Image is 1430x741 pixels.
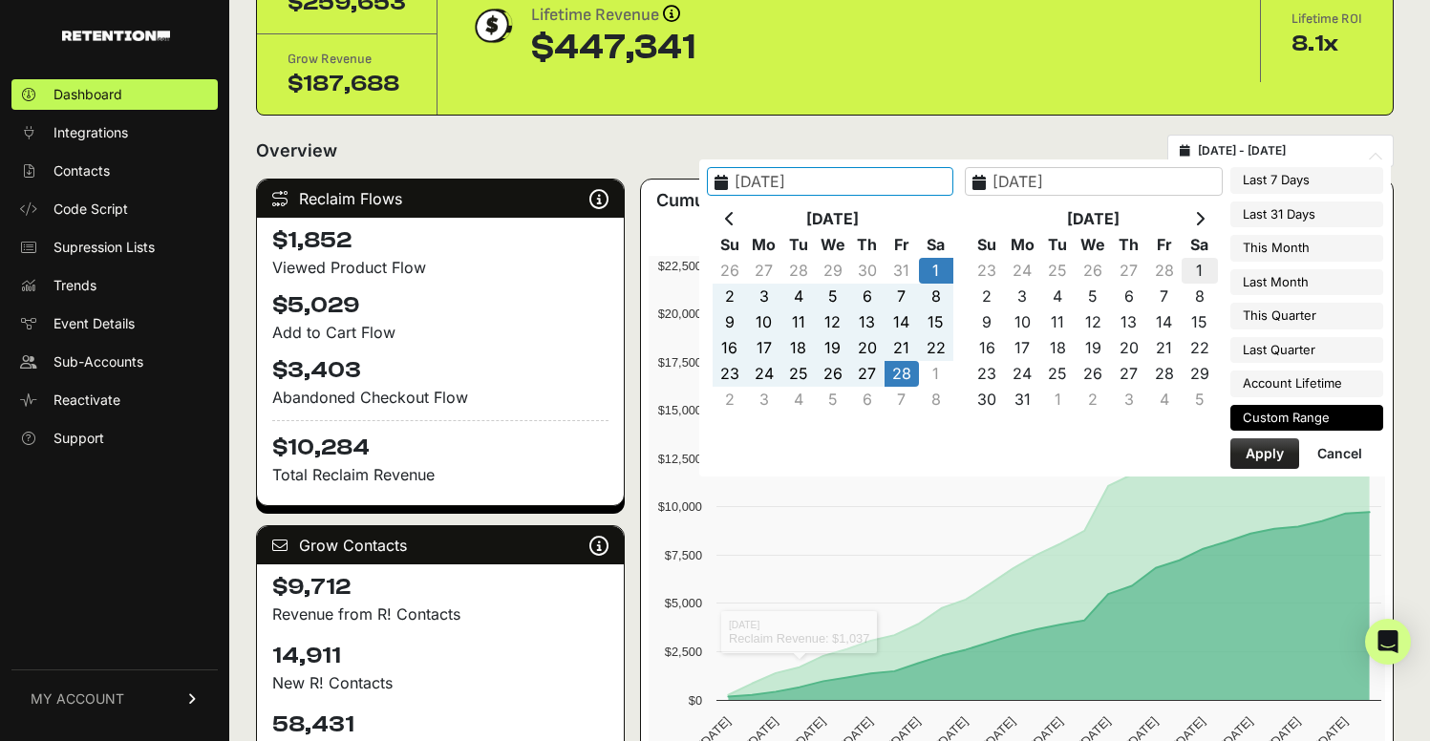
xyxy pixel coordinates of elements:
th: Sa [919,232,953,258]
a: MY ACCOUNT [11,669,218,728]
th: We [816,232,850,258]
a: Support [11,423,218,454]
td: 7 [1146,284,1182,309]
td: 3 [747,387,781,413]
td: 19 [1076,335,1111,361]
span: Sub-Accounts [53,352,143,371]
div: Reclaim Flows [257,180,624,218]
h4: $5,029 [272,290,608,321]
td: 25 [1040,361,1076,387]
td: 6 [850,284,885,309]
span: Dashboard [53,85,122,104]
li: Last Month [1230,269,1383,296]
li: Last Quarter [1230,337,1383,364]
div: Viewed Product Flow [272,256,608,279]
td: 30 [850,258,885,284]
p: Total Reclaim Revenue [272,463,608,486]
td: 16 [970,335,1005,361]
td: 28 [1146,258,1182,284]
td: 21 [1146,335,1182,361]
td: 29 [816,258,850,284]
span: Supression Lists [53,238,155,257]
td: 17 [747,335,781,361]
td: 14 [1146,309,1182,335]
text: $2,500 [665,645,702,659]
a: Trends [11,270,218,301]
td: 27 [1111,258,1146,284]
td: 31 [885,258,919,284]
span: Code Script [53,200,128,219]
td: 1 [919,361,953,387]
a: Contacts [11,156,218,186]
td: 12 [816,309,850,335]
td: 13 [850,309,885,335]
h4: $9,712 [272,572,608,603]
td: 2 [970,284,1005,309]
h3: Cumulative Revenue [656,187,830,214]
span: MY ACCOUNT [31,689,124,709]
a: Integrations [11,117,218,148]
h4: $3,403 [272,355,608,386]
td: 23 [713,361,747,387]
span: Contacts [53,161,110,180]
th: Th [1111,232,1146,258]
th: We [1076,232,1111,258]
span: Reactivate [53,391,120,410]
text: $5,000 [665,596,702,610]
td: 22 [1182,335,1217,361]
div: Lifetime Revenue [531,2,695,29]
span: Trends [53,276,96,295]
th: Mo [747,232,781,258]
th: Fr [885,232,919,258]
p: Revenue from R! Contacts [272,603,608,625]
td: 2 [713,387,747,413]
td: 6 [850,387,885,413]
a: Sub-Accounts [11,347,218,377]
td: 10 [1005,309,1040,335]
td: 11 [1040,309,1076,335]
li: This Quarter [1230,303,1383,329]
div: Add to Cart Flow [272,321,608,344]
td: 1 [1182,258,1217,284]
td: 5 [816,387,850,413]
div: Open Intercom Messenger [1365,619,1411,665]
h4: $10,284 [272,420,608,463]
td: 3 [1005,284,1040,309]
text: $12,500 [658,452,702,466]
td: 27 [850,361,885,387]
td: 27 [1111,361,1146,387]
td: 7 [885,387,919,413]
td: 10 [747,309,781,335]
td: 4 [1146,387,1182,413]
td: 21 [885,335,919,361]
td: 7 [885,284,919,309]
h4: 14,911 [272,641,608,671]
td: 4 [781,387,816,413]
td: 31 [1005,387,1040,413]
th: Fr [1146,232,1182,258]
td: 2 [713,284,747,309]
text: $17,500 [658,355,702,370]
th: Th [850,232,885,258]
td: 8 [1182,284,1217,309]
td: 27 [747,258,781,284]
text: $0 [689,693,702,708]
th: [DATE] [1005,206,1183,232]
img: Retention.com [62,31,170,41]
h4: $1,852 [272,225,608,256]
td: 19 [816,335,850,361]
div: Grow Contacts [257,526,624,564]
li: Custom Range [1230,405,1383,432]
td: 26 [816,361,850,387]
td: 4 [1040,284,1076,309]
td: 26 [713,258,747,284]
td: 26 [1076,258,1111,284]
td: 12 [1076,309,1111,335]
th: Sa [1182,232,1217,258]
li: Last 7 Days [1230,167,1383,194]
td: 14 [885,309,919,335]
a: Supression Lists [11,232,218,263]
text: $10,000 [658,499,702,514]
td: 26 [1076,361,1111,387]
img: dollar-coin-05c43ed7efb7bc0c12610022525b4bbbb207c7efeef5aecc26f025e68dcafac9.png [468,2,516,50]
